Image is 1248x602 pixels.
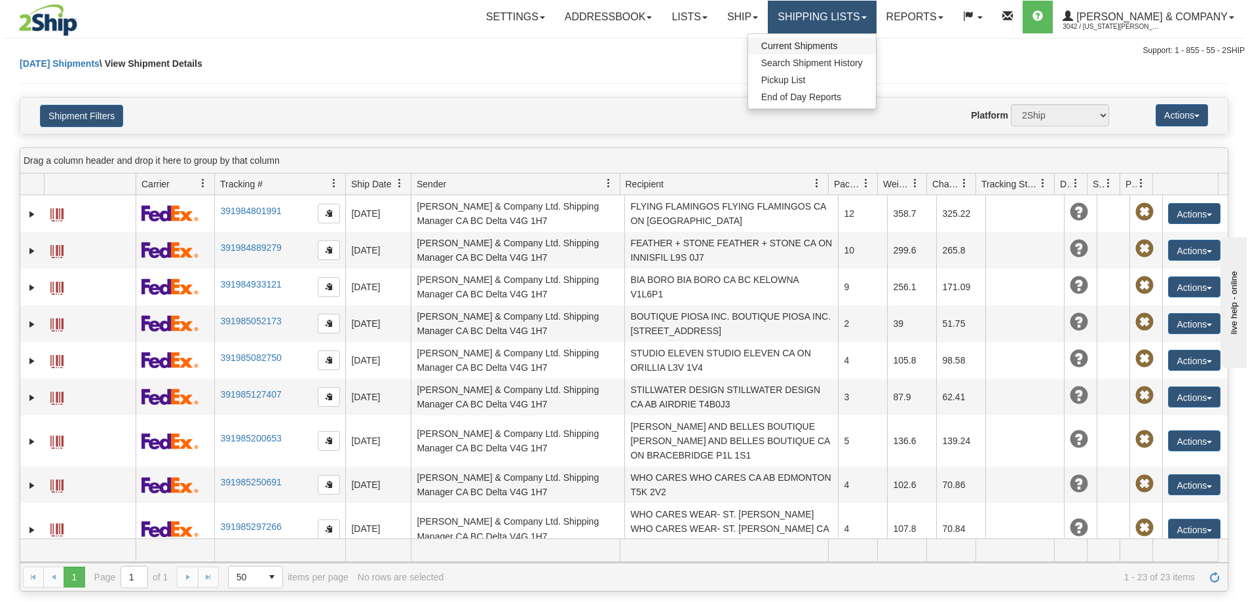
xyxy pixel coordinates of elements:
[748,37,876,54] a: Current Shipments
[1204,567,1225,588] a: Refresh
[318,387,340,407] button: Copy to clipboard
[345,415,411,466] td: [DATE]
[877,1,953,33] a: Reports
[40,105,123,127] button: Shipment Filters
[624,466,838,503] td: WHO CARES WHO CARES CA AB EDMONTON T5K 2V2
[887,232,936,269] td: 299.6
[411,232,624,269] td: [PERSON_NAME] & Company Ltd. Shipping Manager CA BC Delta V4G 1H7
[228,566,349,588] span: items per page
[1168,276,1220,297] button: Actions
[1053,1,1244,33] a: [PERSON_NAME] & Company 3042 / [US_STATE][PERSON_NAME]
[1070,240,1088,258] span: Unknown
[345,195,411,232] td: [DATE]
[624,232,838,269] td: FEATHER + STONE FEATHER + STONE CA ON INNISFIL L9S 0J7
[883,178,911,191] span: Weight
[236,571,254,584] span: 50
[748,54,876,71] a: Search Shipment History
[20,148,1228,174] div: grid grouping header
[261,567,282,588] span: select
[220,477,281,487] a: 391985250691
[411,415,624,466] td: [PERSON_NAME] & Company Ltd. Shipping Manager CA BC Delta V4G 1H7
[1070,519,1088,537] span: Unknown
[1125,178,1137,191] span: Pickup Status
[100,58,202,69] span: \ View Shipment Details
[953,172,975,195] a: Charge filter column settings
[624,195,838,232] td: FLYING FLAMINGOS FLYING FLAMINGOS CA ON [GEOGRAPHIC_DATA]
[351,178,391,191] span: Ship Date
[624,415,838,466] td: [PERSON_NAME] AND BELLES BOUTIQUE [PERSON_NAME] AND BELLES BOUTIQUE CA ON BRACEBRIDGE P1L 1S1
[26,391,39,404] a: Expand
[3,45,1245,56] div: Support: 1 - 855 - 55 - 2SHIP
[94,566,168,588] span: Page of 1
[1070,430,1088,449] span: Unknown
[904,172,926,195] a: Weight filter column settings
[1032,172,1054,195] a: Tracking Status filter column settings
[1093,178,1104,191] span: Shipment Issues
[936,305,985,342] td: 51.75
[142,278,199,295] img: 2 - FedEx Express®
[838,379,887,415] td: 3
[50,202,64,223] a: Label
[318,519,340,539] button: Copy to clipboard
[220,178,263,191] span: Tracking #
[50,517,64,538] a: Label
[26,244,39,257] a: Expand
[228,566,283,588] span: Page sizes drop down
[142,242,199,258] img: 2 - FedEx Express®
[936,269,985,305] td: 171.09
[887,466,936,503] td: 102.6
[624,342,838,379] td: STUDIO ELEVEN STUDIO ELEVEN CA ON ORILLIA L3V 1V4
[318,350,340,370] button: Copy to clipboard
[1135,350,1154,368] span: Pickup Not Assigned
[597,172,620,195] a: Sender filter column settings
[50,349,64,370] a: Label
[345,269,411,305] td: [DATE]
[411,379,624,415] td: [PERSON_NAME] & Company Ltd. Shipping Manager CA BC Delta V4G 1H7
[936,342,985,379] td: 98.58
[1156,104,1208,126] button: Actions
[50,474,64,495] a: Label
[1168,350,1220,371] button: Actions
[1070,475,1088,493] span: Unknown
[192,172,214,195] a: Carrier filter column settings
[345,232,411,269] td: [DATE]
[838,269,887,305] td: 9
[345,466,411,503] td: [DATE]
[50,312,64,333] a: Label
[748,71,876,88] a: Pickup List
[838,503,887,554] td: 4
[624,269,838,305] td: BIA BORO BIA BORO CA BC KELOWNA V1L6P1
[142,178,170,191] span: Carrier
[1168,430,1220,451] button: Actions
[936,415,985,466] td: 139.24
[624,379,838,415] td: STILLWATER DESIGN STILLWATER DESIGN CA AB AIRDRIE T4B0J3
[1070,386,1088,405] span: Unknown
[318,475,340,495] button: Copy to clipboard
[220,433,281,443] a: 391985200653
[411,305,624,342] td: [PERSON_NAME] & Company Ltd. Shipping Manager CA BC Delta V4G 1H7
[1135,203,1154,221] span: Pickup Not Assigned
[318,204,340,223] button: Copy to clipboard
[50,276,64,297] a: Label
[26,523,39,536] a: Expand
[624,503,838,554] td: WHO CARES WEAR- ST. [PERSON_NAME] WHO CARES WEAR- ST. [PERSON_NAME] CA AB ST. [PERSON_NAME] T8N 8N8
[318,240,340,260] button: Copy to clipboard
[318,277,340,297] button: Copy to clipboard
[220,316,281,326] a: 391985052173
[345,503,411,554] td: [DATE]
[220,206,281,216] a: 391984801991
[26,281,39,294] a: Expand
[142,315,199,331] img: 2 - FedEx Express®
[1135,519,1154,537] span: Pickup Not Assigned
[1168,474,1220,495] button: Actions
[142,352,199,368] img: 2 - FedEx Express®
[838,195,887,232] td: 12
[887,305,936,342] td: 39
[1168,313,1220,334] button: Actions
[345,342,411,379] td: [DATE]
[662,1,717,33] a: Lists
[26,208,39,221] a: Expand
[806,172,828,195] a: Recipient filter column settings
[1218,234,1247,367] iframe: chat widget
[10,11,121,21] div: live help - online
